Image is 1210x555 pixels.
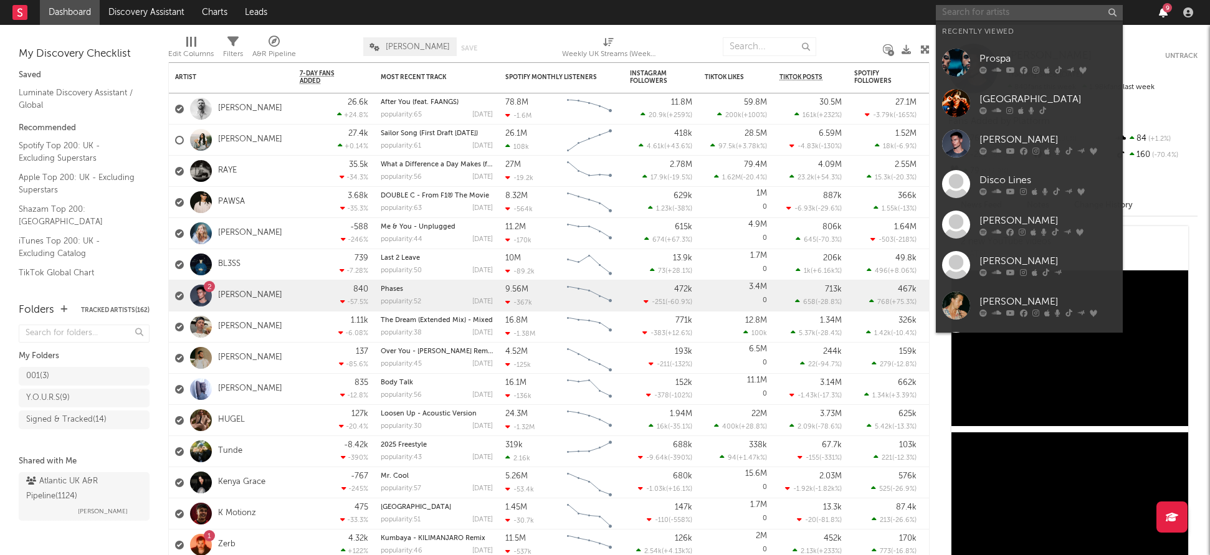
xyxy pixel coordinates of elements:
[19,139,137,164] a: Spotify Top 200: UK - Excluding Superstars
[561,343,617,374] svg: Chart title
[804,268,811,275] span: 1k
[667,268,690,275] span: +28.1 %
[381,174,422,181] div: popularity: 56
[381,130,478,137] a: Sailor Song (First Draft [DATE])
[819,130,842,138] div: 6.59M
[381,161,632,168] a: What a Difference a Day Makes (from the Netflix Limited Series "Black Rabbit")
[472,330,493,336] div: [DATE]
[705,343,767,373] div: 0
[898,285,917,293] div: 467k
[796,267,842,275] div: ( )
[667,237,690,244] span: +67.3 %
[745,130,767,138] div: 28.5M
[895,130,917,138] div: 1.52M
[812,268,840,275] span: +6.16k %
[896,143,915,150] span: -6.9 %
[1159,7,1168,17] button: 9
[650,174,667,181] span: 17.9k
[218,135,282,145] a: [PERSON_NAME]
[936,285,1123,326] a: [PERSON_NAME]
[218,384,282,394] a: [PERSON_NAME]
[381,192,489,199] a: DOUBLE C - From F1® The Movie
[803,112,817,119] span: 161k
[674,285,692,293] div: 472k
[19,472,150,521] a: Atlantic UK A&R Pipeline(1124)[PERSON_NAME]
[561,125,617,156] svg: Chart title
[819,112,840,119] span: +232 %
[381,298,421,305] div: popularity: 52
[639,142,692,150] div: ( )
[381,236,422,243] div: popularity: 44
[349,161,368,169] div: 35.5k
[472,111,493,118] div: [DATE]
[875,268,888,275] span: 496
[505,298,532,306] div: -367k
[1150,152,1178,159] span: -70.4 %
[710,142,767,150] div: ( )
[666,143,690,150] span: +43.6 %
[650,267,692,275] div: ( )
[796,235,842,244] div: ( )
[505,161,521,169] div: 27M
[218,477,265,488] a: Kenya Grace
[825,285,842,293] div: 713k
[866,329,917,337] div: ( )
[789,173,842,181] div: ( )
[898,192,917,200] div: 366k
[472,236,493,243] div: [DATE]
[657,361,670,368] span: -211
[705,187,767,217] div: 0
[175,74,269,81] div: Artist
[751,330,767,337] span: 100k
[652,299,665,306] span: -251
[218,290,282,301] a: [PERSON_NAME]
[705,280,767,311] div: 0
[893,361,915,368] span: -12.8 %
[1165,50,1198,62] button: Untrack
[936,123,1123,164] a: [PERSON_NAME]
[936,164,1123,204] a: Disco Lines
[650,330,665,337] span: -383
[339,360,368,368] div: -85.6 %
[341,235,368,244] div: -246 %
[26,369,49,384] div: 001 ( 3 )
[381,442,427,448] a: 2025 Freestyle
[218,508,256,519] a: K Motionz
[738,143,765,150] span: +3.78k %
[168,47,214,62] div: Edit Columns
[505,205,533,213] div: -564k
[979,254,1117,268] div: [PERSON_NAME]
[381,143,421,149] div: popularity: 61
[381,473,409,480] a: Mr. Cool
[472,174,493,181] div: [DATE]
[890,268,915,275] span: +8.06 %
[817,361,840,368] span: -94.7 %
[673,254,692,262] div: 13.9k
[19,234,137,260] a: iTunes Top 200: UK - Excluding Catalog
[561,374,617,405] svg: Chart title
[356,348,368,356] div: 137
[381,224,455,230] a: Me & You - Unplugged
[472,361,493,368] div: [DATE]
[669,112,690,119] span: +259 %
[649,360,692,368] div: ( )
[794,111,842,119] div: ( )
[218,228,282,239] a: [PERSON_NAME]
[786,204,842,212] div: ( )
[714,173,767,181] div: ( )
[19,325,150,343] input: Search for folders...
[642,173,692,181] div: ( )
[218,259,241,270] a: BL3SS
[505,130,527,138] div: 26.1M
[898,316,917,325] div: 326k
[875,174,891,181] span: 15.3k
[652,237,665,244] span: 674
[979,173,1117,187] div: Disco Lines
[671,98,692,107] div: 11.8M
[505,74,599,81] div: Spotify Monthly Listeners
[252,31,296,67] div: A&R Pipeline
[381,255,493,262] div: Last 2 Leave
[705,218,767,249] div: 0
[218,197,245,207] a: PAWSA
[936,326,1123,366] a: Cloonee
